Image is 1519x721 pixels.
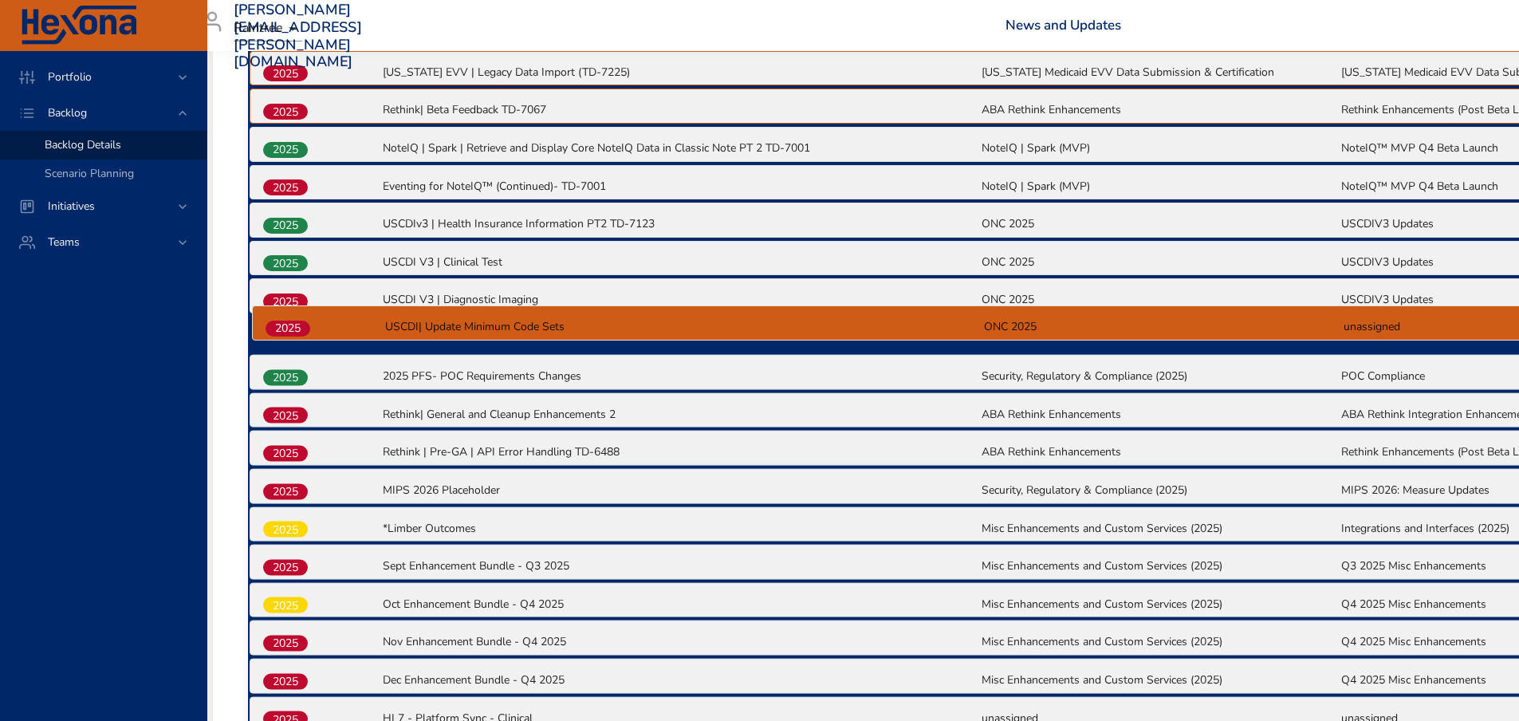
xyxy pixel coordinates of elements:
[45,166,134,181] span: Scenario Planning
[383,520,978,536] p: *Limber Outcomes
[982,140,1338,156] p: NoteIQ | Spark (MVP)
[1005,16,1121,34] a: News and Updates
[234,16,302,41] div: Raintree
[383,634,978,650] p: Nov Enhancement Bundle - Q4 2025
[982,254,1338,270] p: ONC 2025
[982,65,1338,81] p: [US_STATE] Medicaid EVV Data Submission & Certification
[35,199,108,214] span: Initiatives
[982,216,1338,232] p: ONC 2025
[383,596,978,612] p: Oct Enhancement Bundle - Q4 2025
[383,216,978,232] p: USCDIv3 | Health Insurance Information PT2 TD-7123
[383,292,978,308] p: USCDI V3 | Diagnostic Imaging
[982,179,1338,195] p: NoteIQ | Spark (MVP)
[982,596,1338,612] p: Misc Enhancements and Custom Services (2025)
[383,368,978,384] p: 2025 PFS- POC Requirements Changes
[383,483,978,498] p: MIPS 2026 Placeholder
[383,558,978,574] p: Sept Enhancement Bundle - Q3 2025
[982,672,1338,688] p: Misc Enhancements and Custom Services (2025)
[383,672,978,688] p: Dec Enhancement Bundle - Q4 2025
[383,406,978,422] p: Rethink| General and Cleanup Enhancements 2
[383,254,978,270] p: USCDI V3 | Clinical Test
[982,558,1338,574] p: Misc Enhancements and Custom Services (2025)
[383,444,978,460] p: Rethink | Pre-GA | API Error Handling TD-6488
[982,102,1338,118] p: ABA Rethink Enhancements
[982,292,1338,308] p: ONC 2025
[982,634,1338,650] p: Misc Enhancements and Custom Services (2025)
[35,105,100,120] span: Backlog
[383,179,978,195] p: Eventing for NoteIQ™ (Continued)- TD-7001
[982,406,1338,422] p: ABA Rethink Enhancements
[35,69,104,85] span: Portfolio
[383,65,978,81] p: [US_STATE] EVV | Legacy Data Import (TD-7225)
[45,137,121,152] span: Backlog Details
[19,6,139,45] img: Hexona
[982,483,1338,498] p: Security, Regulatory & Compliance (2025)
[234,2,362,70] h3: [PERSON_NAME][EMAIL_ADDRESS][PERSON_NAME][DOMAIN_NAME]
[383,140,978,156] p: NoteIQ | Spark | Retrieve and Display Core NoteIQ Data in Classic Note PT 2 TD-7001
[982,520,1338,536] p: Misc Enhancements and Custom Services (2025)
[383,102,978,118] p: Rethink| Beta Feedback TD-7067
[35,234,92,250] span: Teams
[982,368,1338,384] p: Security, Regulatory & Compliance (2025)
[982,444,1338,460] p: ABA Rethink Enhancements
